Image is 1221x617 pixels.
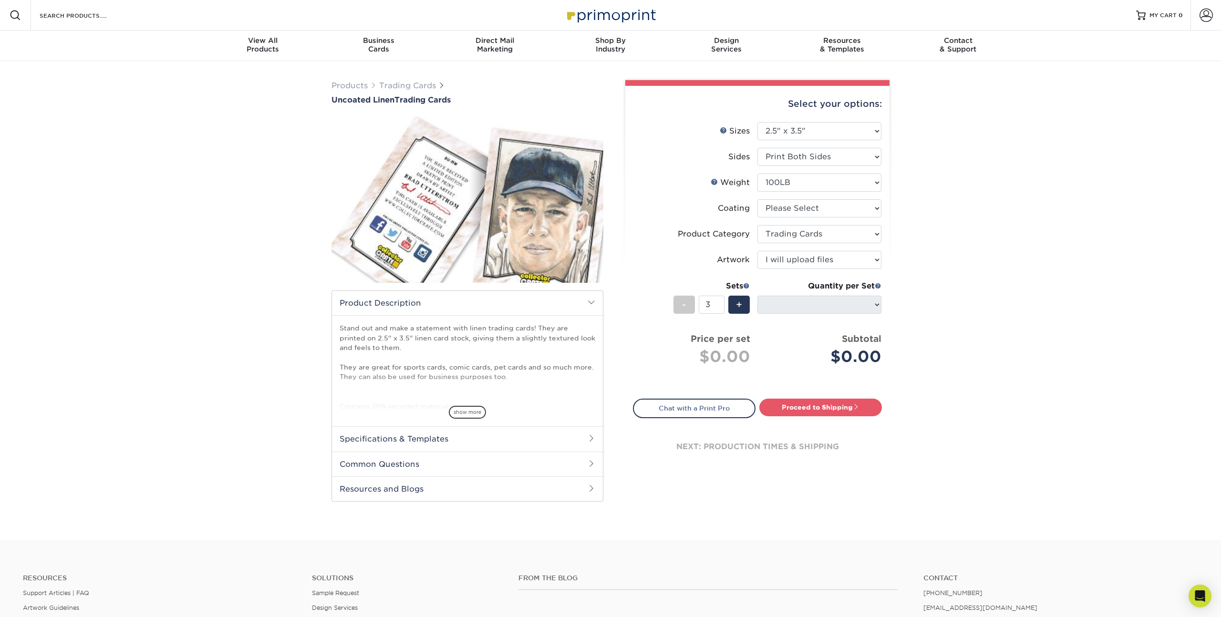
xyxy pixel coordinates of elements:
div: Sides [728,151,750,163]
span: Resources [784,36,900,45]
h2: Resources and Blogs [332,476,603,501]
div: Artwork [717,254,750,266]
div: next: production times & shipping [633,418,882,475]
a: Design Services [312,604,358,611]
h4: Resources [23,574,298,582]
img: Uncoated Linen 01 [331,105,603,293]
div: $0.00 [765,345,881,368]
img: Primoprint [563,5,658,25]
strong: Price per set [691,333,750,344]
span: Design [668,36,784,45]
h2: Specifications & Templates [332,426,603,451]
a: [PHONE_NUMBER] [923,589,983,596]
a: Uncoated LinenTrading Cards [331,95,603,104]
strong: Subtotal [842,333,881,344]
div: Quantity per Set [757,280,881,292]
span: Contact [900,36,1016,45]
div: Services [668,36,784,53]
div: Products [205,36,321,53]
span: Shop By [553,36,669,45]
span: + [736,298,742,312]
p: Stand out and make a statement with linen trading cards! They are printed on 2.5" x 3.5" linen ca... [340,323,595,440]
a: Contact& Support [900,31,1016,61]
span: View All [205,36,321,45]
div: Sets [673,280,750,292]
a: BusinessCards [321,31,437,61]
div: Cards [321,36,437,53]
span: MY CART [1149,11,1177,20]
div: Product Category [678,228,750,240]
div: Sizes [720,125,750,137]
span: show more [449,406,486,419]
a: Proceed to Shipping [759,399,882,416]
h2: Product Description [332,291,603,315]
a: Chat with a Print Pro [633,399,755,418]
a: Trading Cards [379,81,436,90]
div: Coating [718,203,750,214]
div: Select your options: [633,86,882,122]
div: Marketing [437,36,553,53]
span: Direct Mail [437,36,553,45]
h1: Trading Cards [331,95,603,104]
div: Industry [553,36,669,53]
a: View AllProducts [205,31,321,61]
h4: From the Blog [518,574,898,582]
a: [EMAIL_ADDRESS][DOMAIN_NAME] [923,604,1037,611]
span: Business [321,36,437,45]
a: Resources& Templates [784,31,900,61]
a: Sample Request [312,589,359,596]
a: DesignServices [668,31,784,61]
h4: Solutions [312,574,504,582]
input: SEARCH PRODUCTS..... [39,10,132,21]
div: Open Intercom Messenger [1189,585,1211,607]
a: Shop ByIndustry [553,31,669,61]
a: Products [331,81,368,90]
div: Weight [711,177,750,188]
a: Contact [923,574,1198,582]
span: 0 [1179,12,1183,19]
span: - [682,298,686,312]
div: & Support [900,36,1016,53]
a: Direct MailMarketing [437,31,553,61]
div: & Templates [784,36,900,53]
span: Uncoated Linen [331,95,394,104]
h2: Common Questions [332,452,603,476]
div: $0.00 [641,345,750,368]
